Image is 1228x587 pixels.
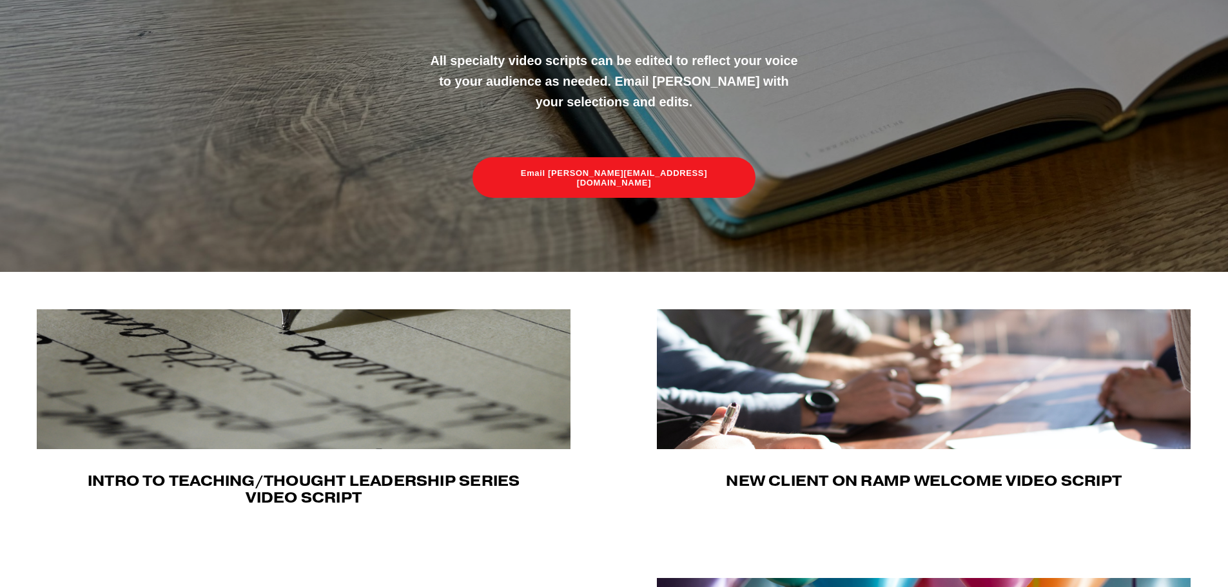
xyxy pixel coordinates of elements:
[657,472,1191,489] h4: New Client on Ramp Welcome Video Script
[430,53,801,109] strong: All specialty video scripts can be edited to reflect your voice to your audience as needed. Email...
[657,309,1191,449] img: New Client On Ramp Welcome Video Hello! _________ here, and on behalf of everyone at ____________...
[37,309,570,449] img: Intro To Teaching/Thought Leadership Series Hello, I’m (FA &nbsp;Name) from (Firm Name). As you k...
[37,472,570,506] h4: Intro to Teaching/Thought Leadership Series Video Script
[473,157,755,198] a: Email [PERSON_NAME][EMAIL_ADDRESS][DOMAIN_NAME]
